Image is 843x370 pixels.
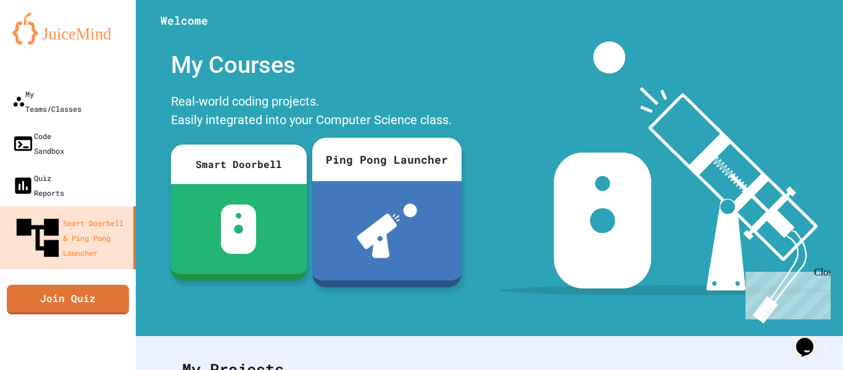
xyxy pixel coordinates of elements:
div: My Teams/Classes [12,86,81,116]
img: banner-image-my-projects.png [500,41,831,324]
img: ppl-with-ball.png [357,204,417,258]
div: Chat with us now!Close [5,5,85,78]
img: sdb-white.svg [221,204,256,254]
div: Real-world coding projects. Easily integrated into your Computer Science class. [165,89,461,135]
iframe: chat widget [741,267,831,319]
div: Ping Pong Launcher [312,138,462,181]
img: logo-orange.svg [12,12,123,44]
div: Smart Doorbell & Ping Pong Launcher [12,212,128,263]
iframe: chat widget [791,321,831,358]
div: Smart Doorbell [171,145,307,184]
div: My Courses [165,41,461,89]
div: Quiz Reports [12,170,64,200]
div: Code Sandbox [12,128,64,158]
a: Join Quiz [7,285,129,314]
